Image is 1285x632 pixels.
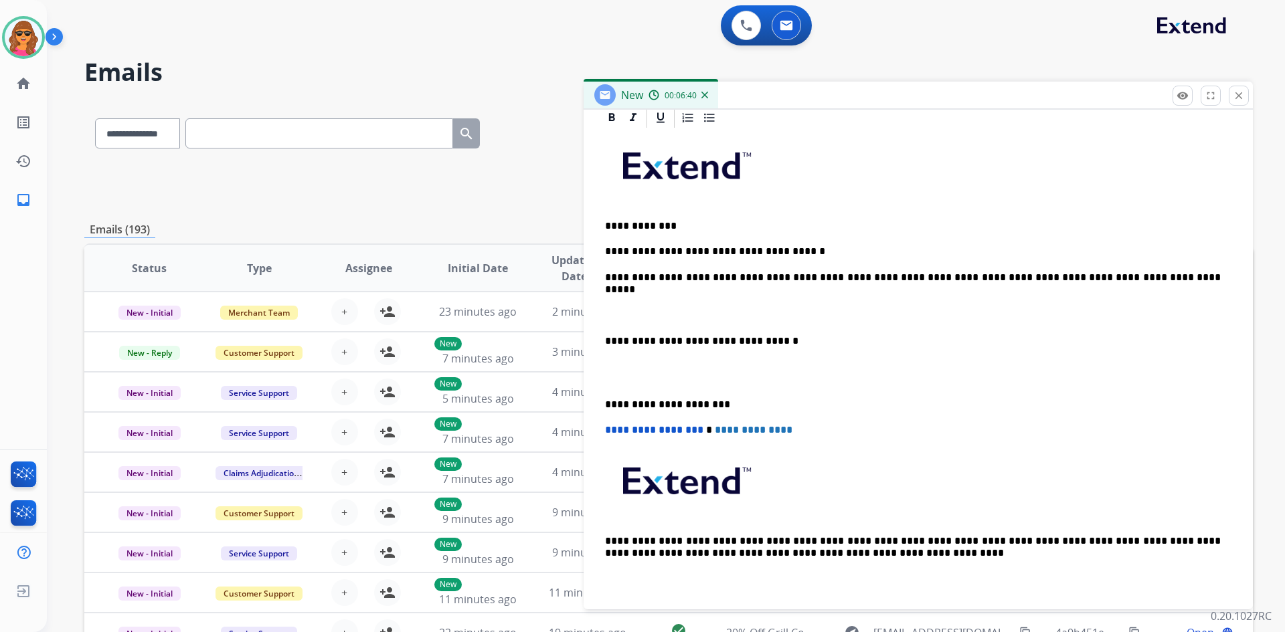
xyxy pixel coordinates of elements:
span: New - Initial [118,386,181,400]
span: New - Initial [118,426,181,440]
span: Service Support [221,386,297,400]
mat-icon: home [15,76,31,92]
span: Type [247,260,272,276]
button: + [331,539,358,566]
mat-icon: fullscreen [1205,90,1217,102]
p: New [434,498,462,511]
span: 11 minutes ago [549,585,626,600]
span: 2 minutes ago [552,304,624,319]
p: 0.20.1027RC [1211,608,1272,624]
div: Bullet List [699,108,719,128]
img: avatar [5,19,42,56]
div: Underline [651,108,671,128]
button: + [331,459,358,486]
span: New - Initial [118,506,181,520]
span: 4 minutes ago [552,425,624,439]
span: 7 minutes ago [442,431,514,446]
mat-icon: remove_red_eye [1177,90,1189,102]
span: Assignee [345,260,392,276]
span: New [621,88,643,102]
span: 7 minutes ago [442,351,514,366]
p: New [434,457,462,471]
button: + [331,419,358,445]
p: New [434,337,462,350]
span: + [341,384,347,400]
p: New [434,538,462,551]
button: + [331,499,358,526]
span: Status [132,260,167,276]
span: 9 minutes ago [442,552,514,566]
mat-icon: person_add [379,384,396,400]
span: Merchant Team [220,306,298,320]
span: + [341,304,347,320]
span: 7 minutes ago [442,471,514,486]
mat-icon: person_add [379,504,396,520]
h2: Emails [84,59,1253,86]
span: New - Initial [118,587,181,601]
span: + [341,504,347,520]
span: Claims Adjudication [216,466,307,480]
span: Initial Date [448,260,508,276]
div: Italic [623,108,643,128]
span: + [341,544,347,560]
div: Ordered List [678,108,698,128]
span: + [341,424,347,440]
p: New [434,417,462,431]
span: Customer Support [216,506,303,520]
mat-icon: close [1233,90,1245,102]
mat-icon: person_add [379,424,396,440]
mat-icon: list_alt [15,114,31,130]
mat-icon: person_add [379,585,396,601]
mat-icon: inbox [15,192,31,208]
mat-icon: person_add [379,544,396,560]
span: + [341,585,347,601]
button: + [331,379,358,405]
mat-icon: history [15,153,31,169]
button: + [331,338,358,365]
span: New - Initial [118,546,181,560]
span: Service Support [221,546,297,560]
span: Customer Support [216,346,303,360]
span: Updated Date [544,252,605,284]
span: 9 minutes ago [552,545,624,560]
p: Emails (193) [84,221,155,238]
mat-icon: person_add [379,344,396,360]
p: New [434,578,462,591]
mat-icon: person_add [379,304,396,320]
span: Service Support [221,426,297,440]
span: 4 minutes ago [552,465,624,480]
span: New - Initial [118,466,181,480]
span: 9 minutes ago [442,512,514,526]
span: 3 minutes ago [552,344,624,359]
div: Bold [602,108,622,128]
span: 4 minutes ago [552,385,624,399]
span: New - Reply [119,346,180,360]
p: New [434,377,462,391]
button: + [331,579,358,606]
span: New - Initial [118,306,181,320]
mat-icon: search [458,126,475,142]
span: 5 minutes ago [442,391,514,406]
span: 23 minutes ago [439,304,517,319]
span: + [341,344,347,360]
mat-icon: person_add [379,464,396,480]
span: Customer Support [216,587,303,601]
span: 00:06:40 [665,90,697,101]
button: + [331,298,358,325]
span: 11 minutes ago [439,592,517,607]
span: + [341,464,347,480]
span: 9 minutes ago [552,505,624,520]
